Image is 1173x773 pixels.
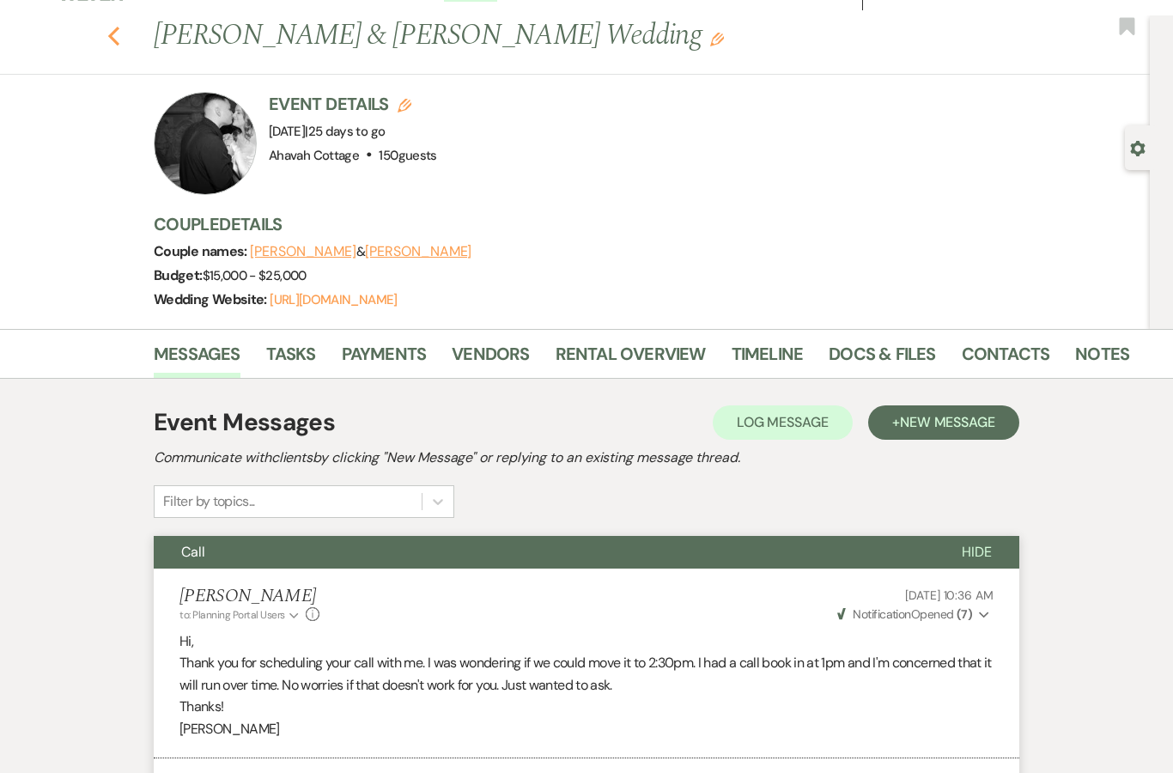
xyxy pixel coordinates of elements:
span: 150 guests [379,147,436,164]
h3: Event Details [269,92,437,116]
div: Filter by topics... [163,491,255,512]
span: Wedding Website: [154,290,270,308]
button: Edit [710,31,724,46]
button: Log Message [713,405,853,440]
a: Docs & Files [829,340,935,378]
a: [URL][DOMAIN_NAME] [270,291,397,308]
button: Call [154,536,934,569]
h1: [PERSON_NAME] & [PERSON_NAME] Wedding [154,15,923,57]
a: Messages [154,340,240,378]
a: Vendors [452,340,529,378]
p: Hi, [179,630,994,653]
span: [DATE] 10:36 AM [905,587,994,603]
a: Timeline [732,340,804,378]
button: Hide [934,536,1019,569]
span: | [305,123,385,140]
p: Thank you for scheduling your call with me. I was wondering if we could move it to 2:30pm. I had ... [179,652,994,696]
button: [PERSON_NAME] [250,245,356,259]
strong: ( 7 ) [957,606,972,622]
span: Notification [853,606,910,622]
p: [PERSON_NAME] [179,718,994,740]
h3: Couple Details [154,212,1115,236]
button: [PERSON_NAME] [365,245,471,259]
h2: Communicate with clients by clicking "New Message" or replying to an existing message thread. [154,447,1019,468]
span: Opened [837,606,972,622]
h1: Event Messages [154,405,335,441]
button: Open lead details [1130,139,1146,155]
span: Ahavah Cottage [269,147,359,164]
span: Call [181,543,205,561]
span: & [250,243,471,260]
button: NotificationOpened (7) [835,606,994,624]
button: to: Planning Portal Users [179,607,301,623]
span: $15,000 - $25,000 [203,267,307,284]
a: Contacts [962,340,1050,378]
span: Couple names: [154,242,250,260]
p: Thanks! [179,696,994,718]
h5: [PERSON_NAME] [179,586,319,607]
a: Payments [342,340,427,378]
span: to: Planning Portal Users [179,608,285,622]
button: +New Message [868,405,1019,440]
span: New Message [900,413,995,431]
span: Budget: [154,266,203,284]
span: Log Message [737,413,829,431]
span: Hide [962,543,992,561]
a: Notes [1075,340,1129,378]
a: Tasks [266,340,316,378]
span: [DATE] [269,123,385,140]
span: 25 days to go [308,123,386,140]
a: Rental Overview [556,340,706,378]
